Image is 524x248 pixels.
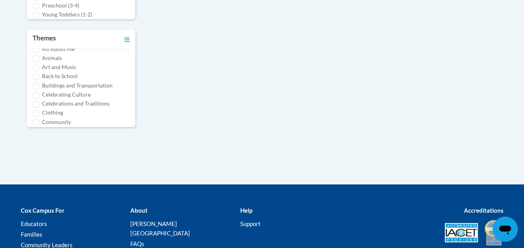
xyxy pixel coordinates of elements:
label: Preschool (3-4) [42,1,79,10]
a: Support [240,220,261,227]
a: Families [21,231,42,238]
label: Back to School [42,72,78,80]
h3: Themes [33,33,56,44]
label: Community Helpers [42,127,91,135]
a: Educators [21,220,47,227]
label: Animals [42,54,62,62]
label: All About Me [42,45,75,53]
label: Clothing [42,108,63,117]
label: Celebrating Culture [42,90,91,99]
a: FAQs [130,240,144,247]
b: About [130,207,148,214]
b: Cox Campus For [21,207,64,214]
img: Accredited IACET® Provider [445,223,478,243]
label: Buildings and Transportation [42,81,113,90]
a: [PERSON_NAME][GEOGRAPHIC_DATA] [130,220,190,237]
b: Help [240,207,252,214]
label: Young Toddlers (1-2) [42,10,92,19]
iframe: Button to launch messaging window [493,217,518,242]
label: Community [42,118,71,126]
b: Accreditations [464,207,504,214]
label: Art and Music [42,63,77,71]
label: Celebrations and Traditions [42,99,110,108]
a: Toggle collapse [124,33,130,44]
img: IDA® Accredited [484,219,504,246]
